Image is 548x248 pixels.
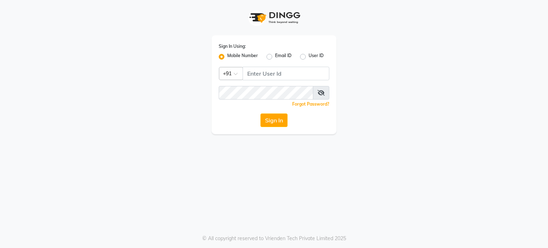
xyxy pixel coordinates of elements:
button: Sign In [260,113,288,127]
label: Mobile Number [227,52,258,61]
label: User ID [309,52,324,61]
a: Forgot Password? [292,101,329,107]
label: Sign In Using: [219,43,246,50]
label: Email ID [275,52,291,61]
input: Username [219,86,313,100]
input: Username [243,67,329,80]
img: logo1.svg [245,7,303,28]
